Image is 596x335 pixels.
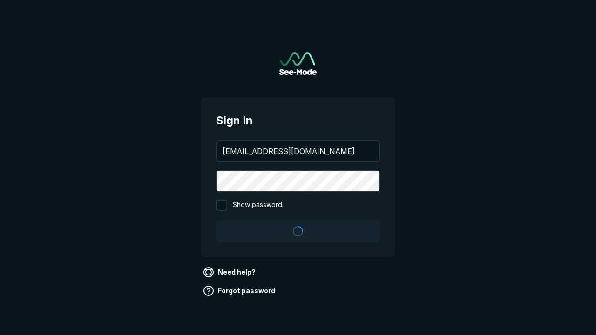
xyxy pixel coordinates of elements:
input: your@email.com [217,141,379,161]
a: Forgot password [201,283,279,298]
span: Show password [233,200,282,211]
a: Need help? [201,265,259,280]
span: Sign in [216,112,380,129]
img: See-Mode Logo [279,52,317,75]
a: Go to sign in [279,52,317,75]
